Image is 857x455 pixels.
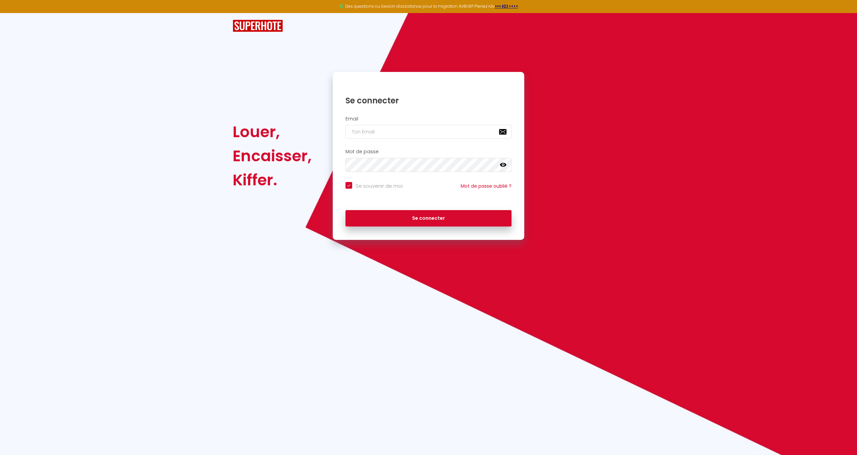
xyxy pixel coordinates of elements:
h2: Email [345,116,512,122]
input: Ton Email [345,125,512,139]
div: Louer, [233,120,312,144]
div: Kiffer. [233,168,312,192]
button: Se connecter [345,210,512,227]
a: >>> ICI <<<< [495,3,518,9]
div: Encaisser, [233,144,312,168]
a: Mot de passe oublié ? [461,183,512,189]
img: SuperHote logo [233,20,283,32]
h2: Mot de passe [345,149,512,155]
h1: Se connecter [345,95,512,106]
